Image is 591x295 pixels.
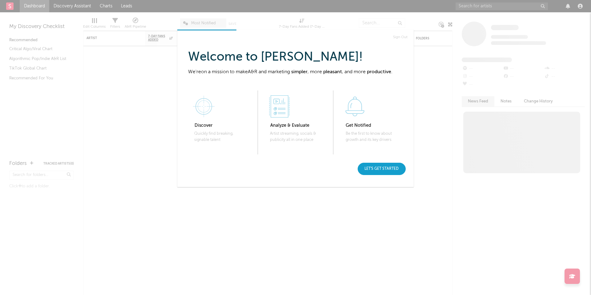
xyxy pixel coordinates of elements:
[268,131,328,142] p: Artist streaming, socials & publicity all in one place
[291,70,308,74] span: simpler
[393,34,408,41] a: Sign Out
[188,51,409,63] h3: Welcome to [PERSON_NAME] !
[344,131,403,142] p: Be the first to know about growth and its key drivers
[188,68,409,76] p: We're on a mission to make A&R and marketing , more , and more .
[367,70,391,74] span: productive
[193,131,252,142] p: Quickly find breaking, signable talent
[358,163,406,175] div: Let's get started
[193,120,252,131] p: Discover
[323,70,342,74] span: pleasant
[344,120,403,131] p: Get Notified
[268,120,328,131] p: Analyze & Evaluate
